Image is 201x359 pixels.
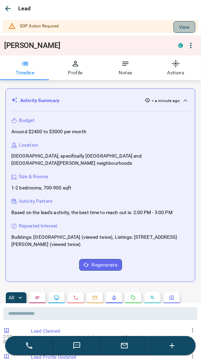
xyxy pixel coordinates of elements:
[4,41,168,50] h1: [PERSON_NAME]
[31,335,195,341] p: High End Toronto Team claimed [PERSON_NAME] from the lead pool
[169,295,175,301] svg: Agent Actions
[19,173,48,181] p: Size & Rooms
[11,128,86,135] p: Around $2400 to $3000 per month
[11,209,173,216] p: Based on the lead's activity, the best time to reach out is: 2:00 PM - 3:00 PM
[9,296,14,300] p: All
[152,98,180,104] p: < a minute ago
[11,94,190,107] div: Activity Summary< a minute ago
[111,295,117,301] svg: Listing Alerts
[18,4,31,13] p: Lead
[35,295,40,301] svg: Notes
[31,328,195,335] p: Lead Claimed
[92,295,98,301] svg: Emails
[20,20,59,33] div: SOP Action Required
[3,339,24,344] p: [DATE]
[178,43,183,48] div: condos.ca
[131,295,136,301] svg: Requests
[54,295,59,301] svg: Lead Browsing Activity
[79,259,122,271] button: Regenerate
[20,97,59,104] p: Activity Summary
[50,55,101,80] button: Profile
[73,295,79,301] svg: Calls
[3,335,24,339] p: 2:57 pm
[11,234,190,248] p: Buildings: [GEOGRAPHIC_DATA] (viewed twice), Listings: [STREET_ADDRESS][PERSON_NAME] (viewed twice)
[19,198,52,205] p: Activity Pattern
[11,153,190,167] p: [GEOGRAPHIC_DATA], specifically [GEOGRAPHIC_DATA] and [GEOGRAPHIC_DATA][PERSON_NAME] neighbourhoods
[150,295,155,301] svg: Opportunities
[100,55,151,80] button: Notes
[19,117,35,124] p: Budget
[19,223,57,230] p: Repeated Interest
[19,141,38,149] p: Location
[11,185,71,192] p: 1-2 bedrooms, 700-900 sqft
[174,21,196,33] button: View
